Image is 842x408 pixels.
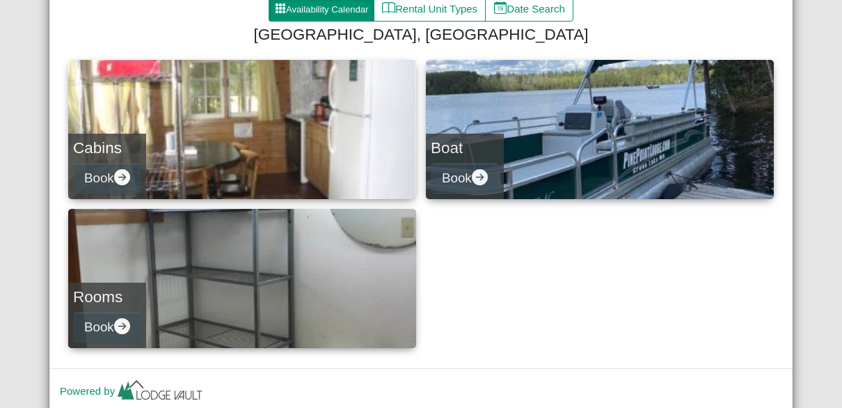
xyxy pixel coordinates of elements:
[275,3,286,14] svg: grid3x3 gap fill
[431,163,499,194] button: Bookarrow right circle fill
[74,25,768,44] h4: [GEOGRAPHIC_DATA], [GEOGRAPHIC_DATA]
[115,377,205,407] img: lv-small.ca335149.png
[60,385,205,397] a: Powered by
[472,169,488,185] svg: arrow right circle fill
[114,169,130,185] svg: arrow right circle fill
[114,318,130,334] svg: arrow right circle fill
[382,1,395,15] svg: book
[73,288,141,306] h4: Rooms
[494,1,507,15] svg: calendar date
[73,312,141,343] button: Bookarrow right circle fill
[431,139,499,157] h4: Boat
[73,163,141,194] button: Bookarrow right circle fill
[73,139,141,157] h4: Cabins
